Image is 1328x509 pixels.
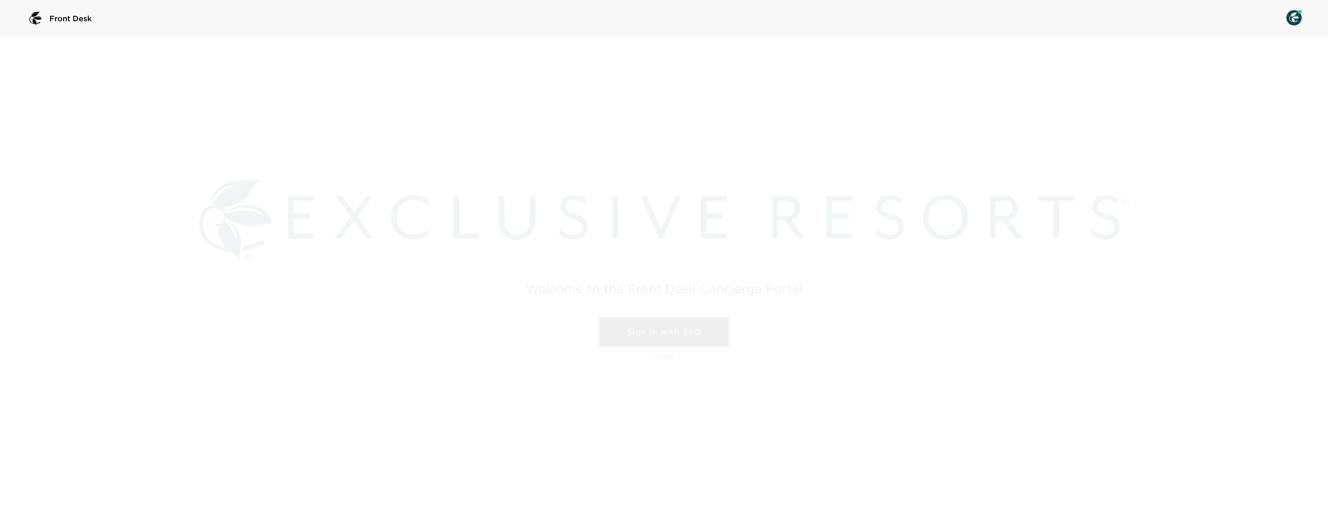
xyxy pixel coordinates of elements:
p: v3326 [655,353,674,361]
h2: Welcome to the Front Desk Concierge Portal [526,283,802,295]
img: User [1286,10,1302,25]
img: logo [26,9,45,28]
a: Sign in with SSO [599,317,729,347]
span: Front Desk [49,13,92,24]
img: Exclusive Resorts logo [199,180,1129,260]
